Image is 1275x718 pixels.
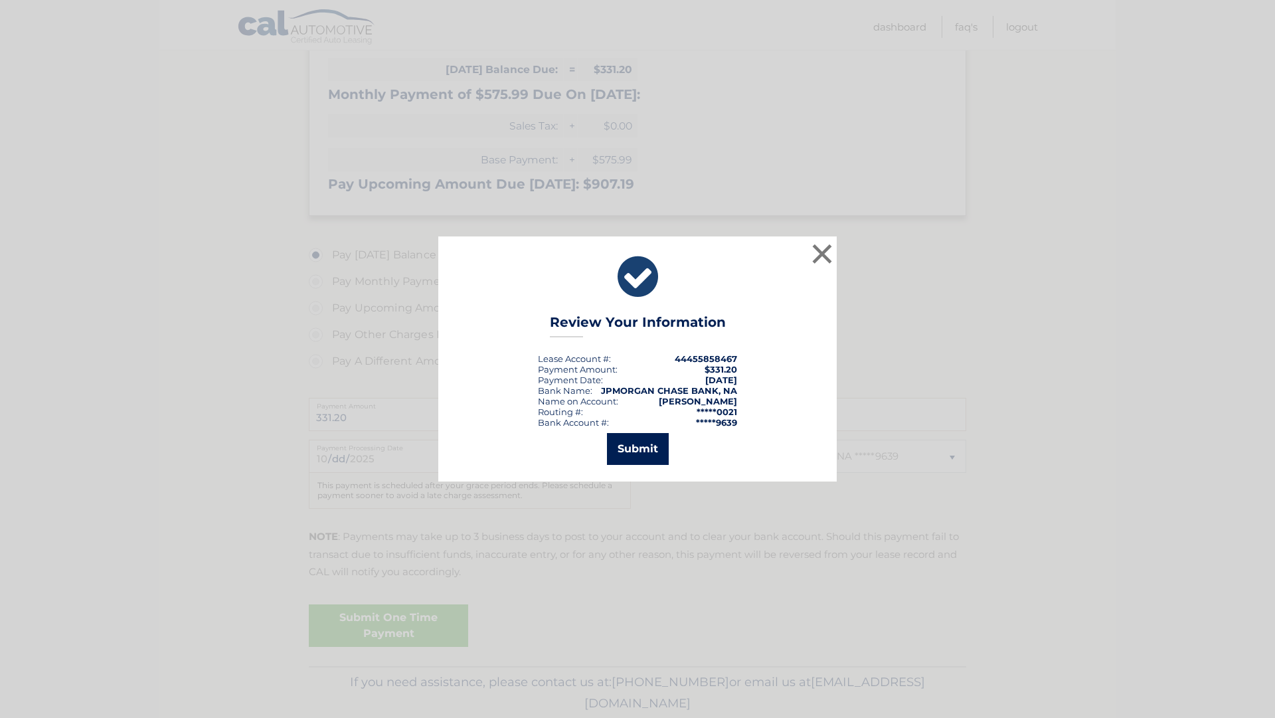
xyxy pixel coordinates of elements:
[675,353,737,364] strong: 44455858467
[809,240,835,267] button: ×
[705,375,737,385] span: [DATE]
[538,385,592,396] div: Bank Name:
[550,314,726,337] h3: Review Your Information
[601,385,737,396] strong: JPMORGAN CHASE BANK, NA
[538,353,611,364] div: Lease Account #:
[538,396,618,406] div: Name on Account:
[659,396,737,406] strong: [PERSON_NAME]
[538,364,618,375] div: Payment Amount:
[538,417,609,428] div: Bank Account #:
[538,406,583,417] div: Routing #:
[538,375,603,385] div: :
[538,375,601,385] span: Payment Date
[607,433,669,465] button: Submit
[705,364,737,375] span: $331.20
